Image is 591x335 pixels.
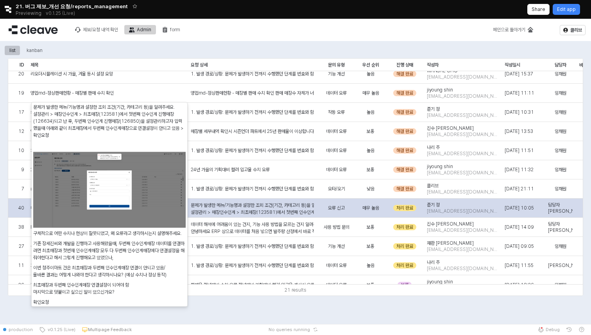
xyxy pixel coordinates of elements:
[36,324,79,335] button: v0.1.25 (Live)
[20,62,24,68] span: ID
[328,62,345,68] span: 문의 유형
[396,205,413,211] span: 처리 완료
[33,298,186,305] p: 확인요청
[535,324,563,335] button: Debug
[546,326,560,333] span: Debug
[328,109,345,115] span: 작동 오류
[8,284,583,296] div: Table toolbar
[45,326,75,333] span: v0.1.25 (Live)
[427,202,440,208] span: 준기 정
[396,167,413,173] span: 해결 완료
[367,262,374,269] span: 높음
[83,27,118,32] div: 제보/요청 내역 확인
[555,282,566,288] span: 임채원
[18,71,24,77] span: 20
[18,282,24,288] span: 26
[555,90,566,96] span: 임채원
[427,131,498,138] span: [EMAIL_ADDRESS][DOMAIN_NAME]
[16,9,41,17] span: Previewing
[396,128,413,134] span: 해결 완료
[18,90,24,96] span: 19
[170,27,180,32] div: form
[557,6,576,13] p: Edit app
[21,167,24,173] span: 9
[427,279,453,285] span: jiyoung shin
[21,186,24,192] span: 7
[505,147,534,154] span: [DATE] 11:51
[555,128,566,134] span: 임채원
[158,25,185,34] div: form
[16,2,128,10] span: 21. 버그 제보_개선 요청/reports_management
[367,109,374,115] span: 높음
[401,282,408,288] span: 보류
[427,163,453,170] span: jiyoung shin
[427,62,439,68] span: 작성자
[18,109,24,115] span: 17
[505,262,534,269] span: [DATE] 11:55
[427,240,474,246] span: 재환 [PERSON_NAME]
[427,125,474,131] span: 진수 [PERSON_NAME]
[560,25,586,35] button: 클리브
[328,71,345,77] span: 기능 개선
[326,147,347,154] span: 데이터 오류
[396,71,413,77] span: 해결 완료
[427,106,440,112] span: 준기 정
[269,326,310,333] span: No queries running
[396,109,413,115] span: 해결 완료
[18,128,24,134] span: 12
[33,240,186,261] p: 기존 장세진씨와 개발을 진행하고 사용해왔을때, 두번째 인수인계매장 데이터를 연결하려면 최초매장과 첫번재 인수인계매장 모두 다 두번째 인수인계매장에다 연결설정을 해줘야한다고 해...
[33,152,186,228] img: BXrU+AAAAAZJREFUAwBNP2bIVjPPgAAAAABJRU5ErkJggg==
[18,262,24,269] span: 11
[30,62,38,68] span: 제목
[30,243,150,249] span: 상품 할인율 출력건 수식수정 요청 1-(순출고금액(tag)/실판매금액)
[427,144,440,150] span: 나리 주
[555,71,566,77] span: 임채원
[427,112,498,118] span: [EMAIL_ADDRESS][DOMAIN_NAME]
[575,324,588,335] button: Help
[191,70,314,77] div: 1. 발생 경로/상황: 문제가 발생하기 전까지 수행했던 단계를 번호와 함께 자세히 설명하거나, 제안하는 기능/개선이 필요한 상황을 설명해 주세요. (예: 1. 날짜를 24년 ...
[70,25,123,34] button: 제보/요청 내역 확인
[191,262,314,269] div: 1. 발생 경로/상황: 문제가 발생하기 전까지 수행했던 단계를 번호와 함께 자세히 설명하거나, 제안하는 기능/개선이 필요한 상황을 설명해 주세요. (예: 1. 날짜를 24년 ...
[488,25,538,34] button: 메인으로 돌아가기
[22,46,47,55] div: kanban
[326,282,347,288] span: 데이터 오류
[191,166,270,173] div: 24년 가을의 기획대비 컬러 입고율 수치 오류
[46,10,75,16] p: v0.1.25 (Live)
[79,324,135,335] button: Multipage Feedback
[548,202,573,214] span: 담당자 [PERSON_NAME]
[367,71,374,77] span: 높음
[18,147,24,154] span: 10
[30,128,132,134] span: 영업MD 정상매현황 내에 시즌언더 매장별 파트 수치 이상
[505,62,520,68] span: 작성일시
[324,224,349,230] span: 사용 방법 문의
[191,109,314,116] div: 1. 발생 경로/상황: 문제가 발생하기 전까지 수행했던 단계를 번호와 함께 자세히 설명하거나, 제안하는 기능/개선이 필요한 상황을 설명해 주세요. (예: 1. 날짜를 24년 ...
[191,185,314,192] div: 1. 발생 경로/상황: 문제가 발생하기 전까지 수행했던 단계를 번호와 함께 자세히 설명하거나, 제안하는 기능/개선이 필요한 상황을 설명해 주세요. (예: 1. 날짜를 24년 ...
[527,4,550,15] button: Share app
[367,243,374,249] span: 보통
[362,62,379,68] span: 우선 순위
[427,74,498,80] span: [EMAIL_ADDRESS][DOMAIN_NAME]
[191,147,314,154] div: 1. 발생 경로/상황: 문제가 발생하기 전까지 수행했던 단계를 번호와 함께 자세히 설명하거나, 제안하는 기능/개선이 필요한 상황을 설명해 주세요. (예: 1. 날짜를 24년 ...
[505,205,534,211] span: [DATE] 10:05
[131,2,139,10] button: Add app to favorites
[427,246,498,253] span: [EMAIL_ADDRESS][DOMAIN_NAME]
[328,205,345,211] span: 오류 신고
[30,90,114,96] span: 영업md-정상판매현황 - 매장별 판매 수치 확인
[9,326,33,333] span: production
[30,71,113,77] span: 리오더시뮬레이션 시 가을, 겨울 동시 설정 요망
[427,259,440,265] span: 나리 주
[9,46,16,55] div: list
[312,327,319,332] button: Reset app state
[5,46,20,55] div: list
[555,167,566,173] span: 임채원
[427,183,439,189] span: 클리브
[505,90,534,96] span: [DATE] 11:11
[505,71,533,77] span: [DATE] 15:37
[41,8,79,19] button: Releases and History
[30,109,163,115] span: sum값 24년대비 23년대비 신장율과 신장액 합계값이 표시되지 않습니다..
[362,90,379,96] span: 매우 높음
[326,90,347,96] span: 데이터 오류
[30,224,66,230] span: ERP 적용 시점 문의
